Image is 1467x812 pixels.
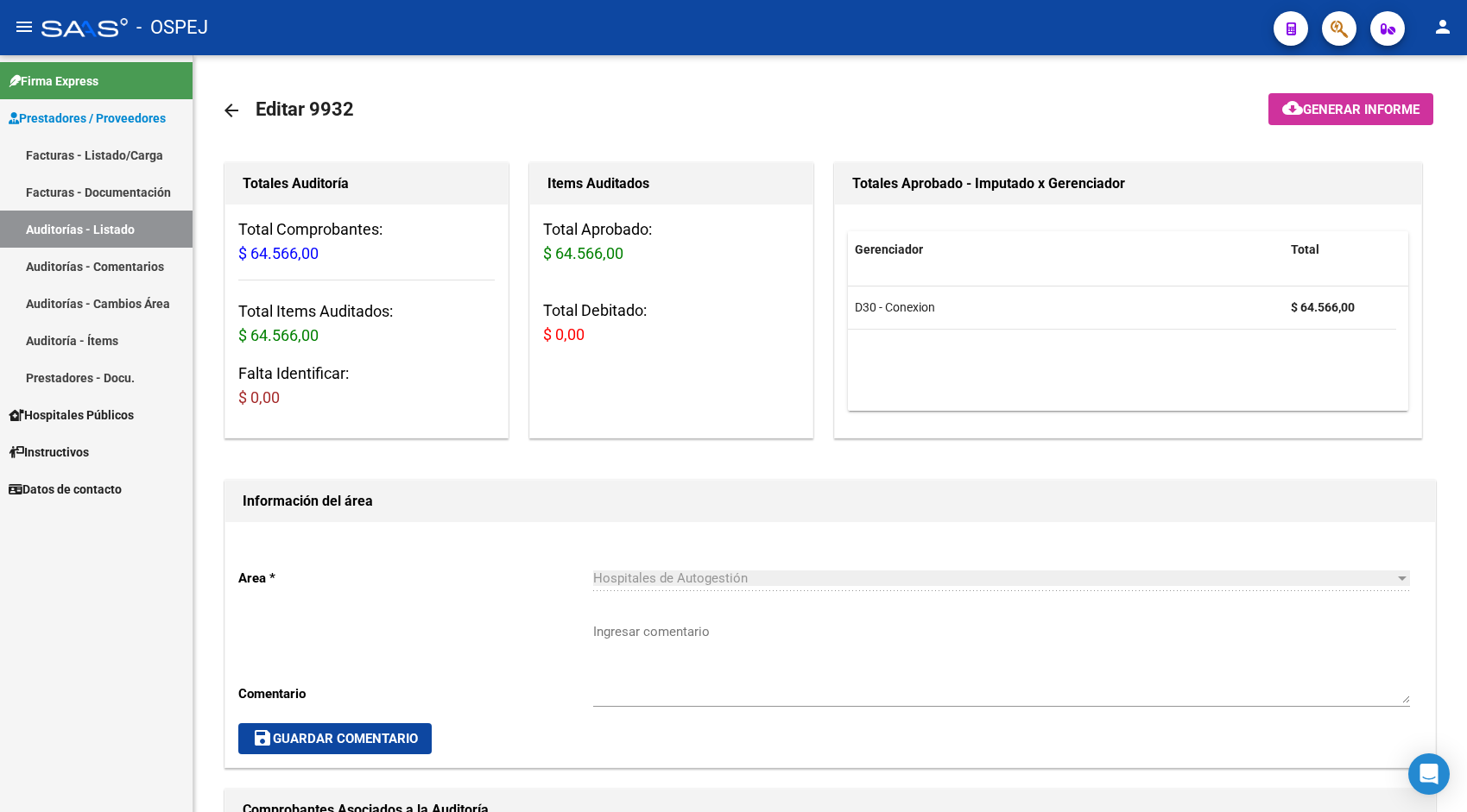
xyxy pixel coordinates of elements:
[243,170,490,198] h1: Totales Auditoría
[1432,16,1453,37] mat-icon: person
[543,299,800,347] h3: Total Debitado:
[1268,93,1433,125] button: Generar informe
[9,406,134,425] span: Hospitales Públicos
[9,480,122,499] span: Datos de contacto
[252,731,418,746] span: Guardar Comentario
[238,217,495,266] h3: Total Comprobantes:
[543,325,585,343] span: $ 0,00
[1291,242,1319,256] span: Total
[238,723,432,754] button: Guardar Comentario
[1282,98,1303,118] mat-icon: cloud_download
[593,570,748,586] span: Hospitales de Autogestión
[252,727,273,748] mat-icon: save
[238,362,495,410] h3: Falta Identificar:
[14,16,35,37] mat-icon: menu
[256,98,354,120] span: Editar 9932
[543,217,800,266] h3: Total Aprobado:
[243,488,1418,515] h1: Información del área
[547,170,795,198] h1: Items Auditados
[9,443,89,462] span: Instructivos
[238,299,495,348] h3: Total Items Auditados:
[221,100,242,121] mat-icon: arrow_back
[9,72,98,91] span: Firma Express
[855,300,935,314] span: D30 - Conexion
[848,231,1284,268] datatable-header-cell: Gerenciador
[852,170,1405,198] h1: Totales Aprobado - Imputado x Gerenciador
[855,242,923,256] span: Gerenciador
[543,244,623,262] span: $ 64.566,00
[238,388,280,406] span: $ 0,00
[1408,753,1450,795] div: Open Intercom Messenger
[9,109,166,128] span: Prestadores / Proveedores
[1284,231,1396,268] datatable-header-cell: Total
[238,569,593,588] p: Area *
[238,326,319,344] span: $ 64.566,00
[1303,102,1420,117] span: Generar informe
[238,244,319,262] span: $ 64.566,00
[238,684,593,703] p: Comentario
[1291,300,1355,314] strong: $ 64.566,00
[136,9,208,47] span: - OSPEJ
